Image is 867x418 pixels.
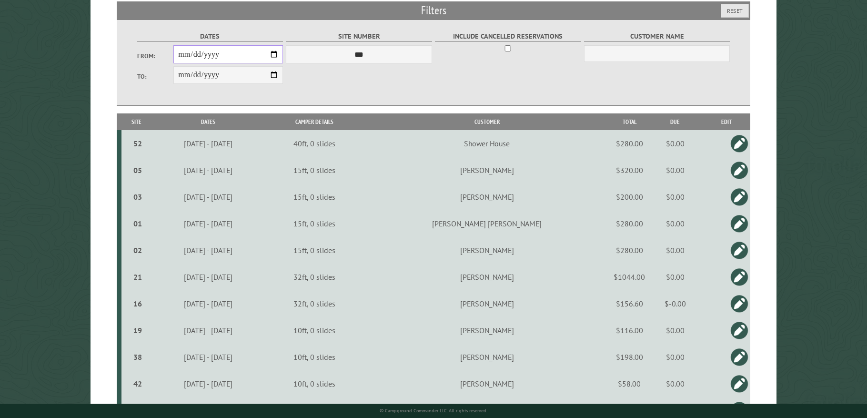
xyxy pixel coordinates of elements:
[125,219,151,228] div: 01
[125,139,151,148] div: 52
[153,379,263,388] div: [DATE] - [DATE]
[363,157,610,184] td: [PERSON_NAME]
[153,352,263,362] div: [DATE] - [DATE]
[125,379,151,388] div: 42
[265,113,363,130] th: Camper Details
[648,184,702,210] td: $0.00
[435,31,581,42] label: Include Cancelled Reservations
[363,290,610,317] td: [PERSON_NAME]
[648,317,702,344] td: $0.00
[125,165,151,175] div: 05
[153,299,263,308] div: [DATE] - [DATE]
[137,72,174,81] label: To:
[648,290,702,317] td: $-0.00
[125,352,151,362] div: 38
[153,272,263,282] div: [DATE] - [DATE]
[648,113,702,130] th: Due
[265,317,363,344] td: 10ft, 0 slides
[610,210,648,237] td: $280.00
[610,290,648,317] td: $156.60
[265,184,363,210] td: 15ft, 0 slides
[363,113,610,130] th: Customer
[363,264,610,290] td: [PERSON_NAME]
[153,139,263,148] div: [DATE] - [DATE]
[721,4,749,18] button: Reset
[648,210,702,237] td: $0.00
[648,237,702,264] td: $0.00
[610,184,648,210] td: $200.00
[648,264,702,290] td: $0.00
[363,130,610,157] td: Shower House
[363,344,610,370] td: [PERSON_NAME]
[363,237,610,264] td: [PERSON_NAME]
[125,192,151,202] div: 03
[125,272,151,282] div: 21
[648,157,702,184] td: $0.00
[702,113,751,130] th: Edit
[610,113,648,130] th: Total
[380,408,487,414] small: © Campground Commander LLC. All rights reserved.
[265,237,363,264] td: 15ft, 0 slides
[265,344,363,370] td: 10ft, 0 slides
[610,317,648,344] td: $116.00
[610,130,648,157] td: $280.00
[265,370,363,397] td: 10ft, 0 slides
[153,165,263,175] div: [DATE] - [DATE]
[265,264,363,290] td: 32ft, 0 slides
[265,157,363,184] td: 15ft, 0 slides
[286,31,432,42] label: Site Number
[125,299,151,308] div: 16
[648,130,702,157] td: $0.00
[265,290,363,317] td: 32ft, 0 slides
[610,264,648,290] td: $1044.00
[153,219,263,228] div: [DATE] - [DATE]
[153,326,263,335] div: [DATE] - [DATE]
[610,237,648,264] td: $280.00
[363,370,610,397] td: [PERSON_NAME]
[121,113,152,130] th: Site
[153,192,263,202] div: [DATE] - [DATE]
[648,370,702,397] td: $0.00
[363,184,610,210] td: [PERSON_NAME]
[584,31,730,42] label: Customer Name
[117,1,751,20] h2: Filters
[137,31,283,42] label: Dates
[610,157,648,184] td: $320.00
[265,130,363,157] td: 40ft, 0 slides
[153,245,263,255] div: [DATE] - [DATE]
[363,317,610,344] td: [PERSON_NAME]
[610,344,648,370] td: $198.00
[265,210,363,237] td: 15ft, 0 slides
[125,245,151,255] div: 02
[152,113,265,130] th: Dates
[648,344,702,370] td: $0.00
[610,370,648,397] td: $58.00
[363,210,610,237] td: [PERSON_NAME] [PERSON_NAME]
[125,326,151,335] div: 19
[137,51,174,61] label: From:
